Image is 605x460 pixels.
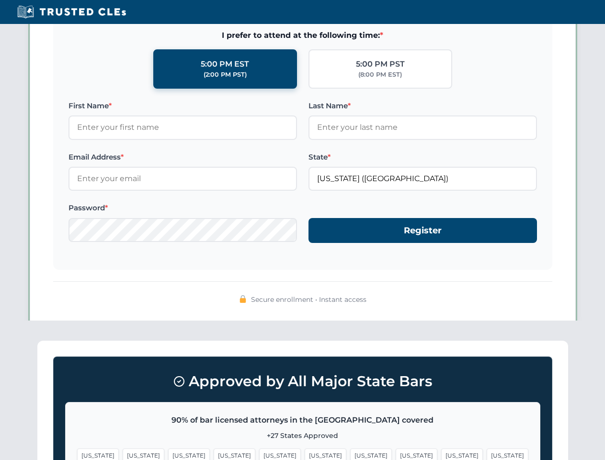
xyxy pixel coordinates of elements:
[68,151,297,163] label: Email Address
[77,414,528,426] p: 90% of bar licensed attorneys in the [GEOGRAPHIC_DATA] covered
[204,70,247,80] div: (2:00 PM PST)
[14,5,129,19] img: Trusted CLEs
[308,100,537,112] label: Last Name
[65,368,540,394] h3: Approved by All Major State Bars
[77,430,528,441] p: +27 States Approved
[356,58,405,70] div: 5:00 PM PST
[308,151,537,163] label: State
[201,58,249,70] div: 5:00 PM EST
[308,115,537,139] input: Enter your last name
[251,294,366,305] span: Secure enrollment • Instant access
[308,167,537,191] input: California (CA)
[68,29,537,42] span: I prefer to attend at the following time:
[68,167,297,191] input: Enter your email
[68,100,297,112] label: First Name
[239,295,247,303] img: 🔒
[68,115,297,139] input: Enter your first name
[308,218,537,243] button: Register
[68,202,297,214] label: Password
[358,70,402,80] div: (8:00 PM EST)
